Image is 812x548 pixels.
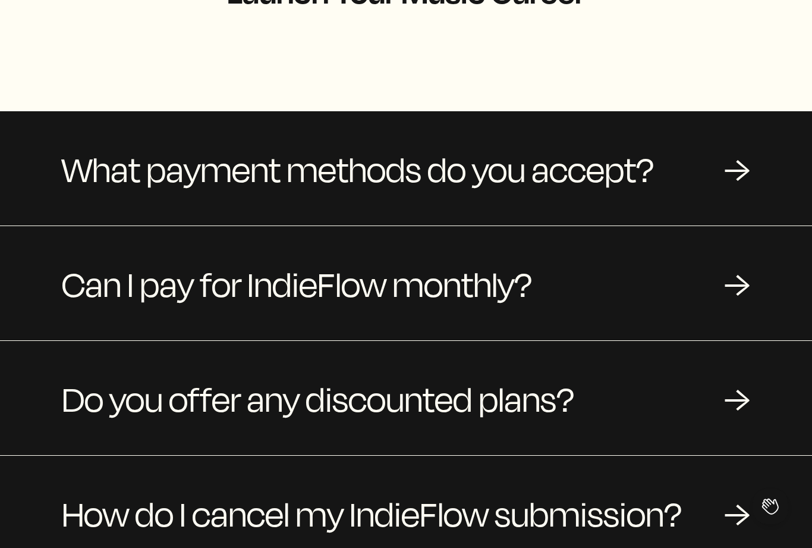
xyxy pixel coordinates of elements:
div: → [724,265,750,301]
div: → [724,495,750,531]
span: How do I cancel my IndieFlow submission? [62,484,682,541]
div: → [724,151,750,186]
span: Do you offer any discounted plans? [62,369,574,427]
span: Can I pay for IndieFlow monthly? [62,255,532,312]
span: What payment methods do you accept? [62,140,654,197]
iframe: Toggle Customer Support [753,488,788,524]
div: → [724,380,750,416]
